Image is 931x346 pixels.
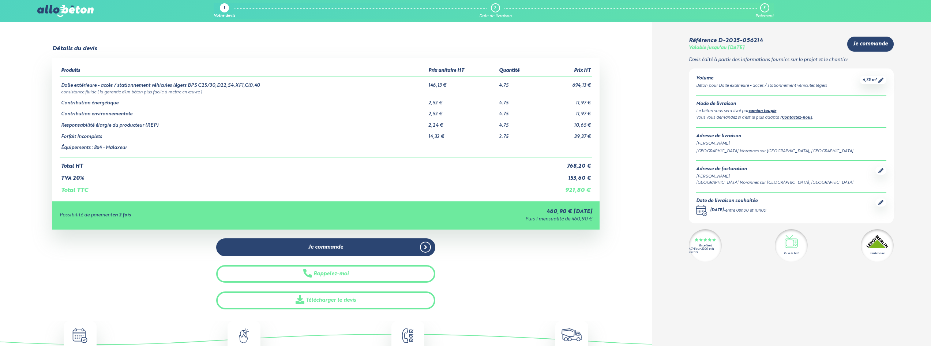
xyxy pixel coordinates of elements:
td: 2,24 € [427,117,498,129]
div: Détails du devis [52,45,97,52]
td: Équipements : 8x4 - Malaxeur [60,139,427,157]
button: Rappelez-moi [216,265,435,283]
a: Contactez-nous [782,116,812,120]
th: Quantité [498,65,540,77]
a: Télécharger le devis [216,291,435,309]
div: Partenaire [870,251,885,256]
div: entre 08h00 et 10h00 [725,208,766,214]
td: 153,60 € [540,170,592,182]
td: 768,20 € [540,157,592,170]
div: Possibilité de paiement [60,213,334,218]
iframe: Help widget launcher [866,317,923,338]
a: camion toupie [748,109,776,113]
a: Je commande [216,238,435,256]
td: 2,52 € [427,106,498,117]
div: Paiement [755,14,774,19]
div: 1 [224,6,225,11]
div: Vous vous demandez si c’est le plus adapté ? . [696,115,886,121]
div: 460,90 € [DATE] [334,209,592,215]
td: 39,37 € [540,129,592,140]
div: Puis 1 mensualité de 460,90 € [334,217,592,222]
img: allobéton [37,5,94,17]
div: [PERSON_NAME] [696,141,886,147]
td: TVA 20% [60,170,540,182]
div: 2 [494,6,496,11]
a: 2 Date de livraison [479,3,512,19]
div: [DATE] [710,208,724,214]
td: 4.75 [498,117,540,129]
td: 10,65 € [540,117,592,129]
td: Dalle extérieure - accès / stationnement véhicules légers BPS C25/30,D22,S4,XF1,Cl0,40 [60,77,427,89]
span: Je commande [308,244,343,250]
div: [PERSON_NAME] [696,174,853,180]
div: Votre devis [214,14,235,19]
div: [GEOGRAPHIC_DATA] Morannes sur [GEOGRAPHIC_DATA], [GEOGRAPHIC_DATA] [696,180,853,186]
td: Contribution environnementale [60,106,427,117]
a: 1 Votre devis [214,3,235,19]
div: Le béton vous sera livré par [696,108,886,115]
td: Responsabilité élargie du producteur (REP) [60,117,427,129]
td: 4.75 [498,106,540,117]
div: Excellent [699,244,712,248]
a: Je commande [847,37,894,52]
p: Devis édité à partir des informations fournies sur le projet et le chantier [689,57,894,63]
div: Adresse de livraison [696,134,886,139]
td: 146,13 € [427,77,498,89]
img: truck.c7a9816ed8b9b1312949.png [562,328,582,341]
td: Total HT [60,157,540,170]
td: Contribution énergétique [60,95,427,106]
th: Produits [60,65,427,77]
div: [GEOGRAPHIC_DATA] Morannes sur [GEOGRAPHIC_DATA], [GEOGRAPHIC_DATA] [696,148,886,155]
td: 14,32 € [427,129,498,140]
a: 3 Paiement [755,3,774,19]
div: 3 [763,6,765,11]
div: Mode de livraison [696,101,886,107]
td: 11,97 € [540,106,592,117]
strong: en 2 fois [112,213,131,217]
td: 2.75 [498,129,540,140]
div: Date de livraison souhaitée [696,198,766,204]
div: - [710,208,766,214]
div: Date de livraison [479,14,512,19]
div: Vu à la télé [784,251,799,256]
th: Prix HT [540,65,592,77]
td: 11,97 € [540,95,592,106]
td: 921,80 € [540,181,592,194]
td: consistance fluide ( la garantie d’un béton plus facile à mettre en œuvre ) [60,89,592,95]
div: 4.7/5 sur 2300 avis clients [689,248,722,254]
td: 4.75 [498,77,540,89]
div: Béton pour Dalle extérieure - accès / stationnement véhicules légers [696,83,827,89]
div: Référence D-2025-056214 [689,37,763,44]
div: Volume [696,76,827,81]
td: 4.75 [498,95,540,106]
td: Total TTC [60,181,540,194]
th: Prix unitaire HT [427,65,498,77]
span: Je commande [853,41,888,47]
div: Adresse de facturation [696,167,853,172]
td: 2,52 € [427,95,498,106]
div: Valable jusqu'au [DATE] [689,45,744,51]
td: Forfait Incomplets [60,129,427,140]
td: 694,13 € [540,77,592,89]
